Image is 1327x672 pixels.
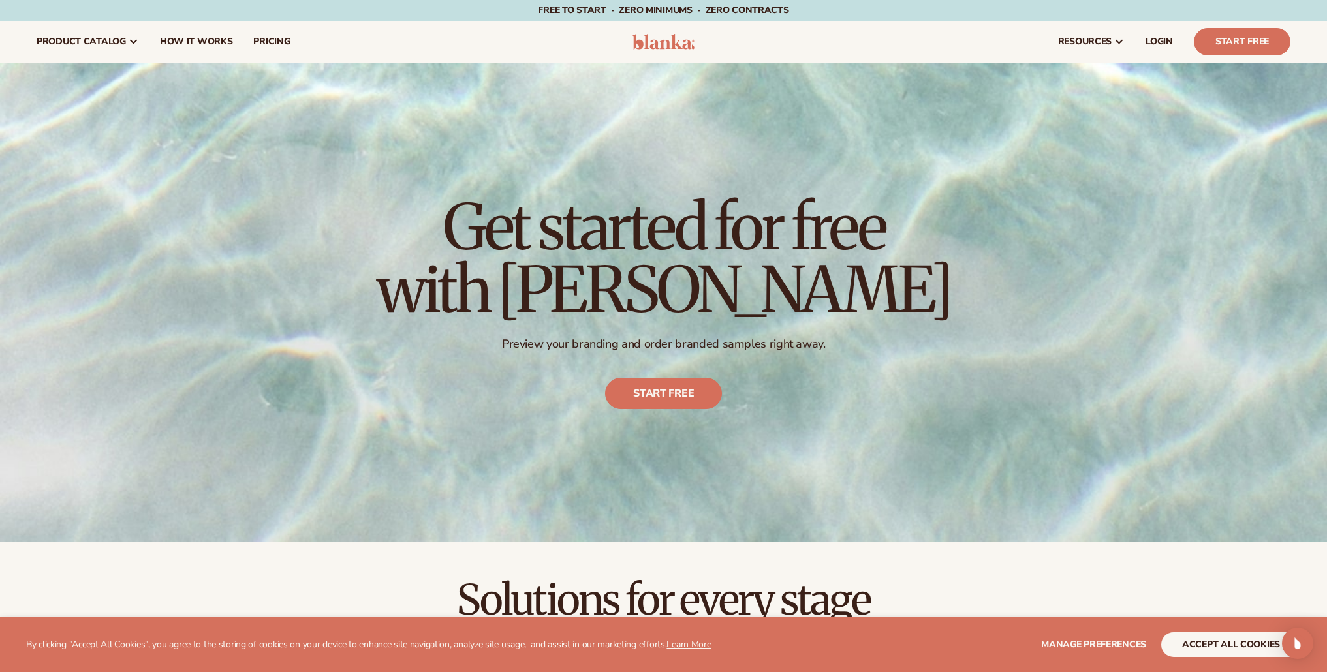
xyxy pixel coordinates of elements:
[26,21,149,63] a: product catalog
[1135,21,1183,63] a: LOGIN
[26,639,711,650] p: By clicking "Accept All Cookies", you agree to the storing of cookies on your device to enhance s...
[1058,37,1112,47] span: resources
[243,21,300,63] a: pricing
[1161,632,1301,657] button: accept all cookies
[1146,37,1173,47] span: LOGIN
[149,21,243,63] a: How It Works
[1041,638,1146,650] span: Manage preferences
[377,337,951,352] p: Preview your branding and order branded samples right away.
[160,37,233,47] span: How It Works
[1048,21,1135,63] a: resources
[377,196,951,321] h1: Get started for free with [PERSON_NAME]
[1041,632,1146,657] button: Manage preferences
[253,37,290,47] span: pricing
[666,638,711,650] a: Learn More
[1282,628,1313,659] div: Open Intercom Messenger
[1194,28,1290,55] a: Start Free
[538,4,788,16] span: Free to start · ZERO minimums · ZERO contracts
[37,37,126,47] span: product catalog
[632,34,695,50] img: logo
[37,578,1290,622] h2: Solutions for every stage
[605,378,722,409] a: Start free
